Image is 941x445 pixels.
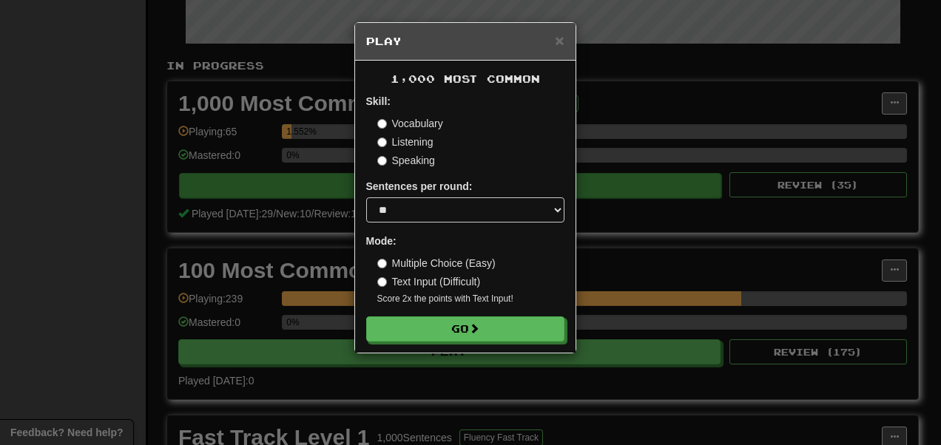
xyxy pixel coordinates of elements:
strong: Mode: [366,235,397,247]
label: Text Input (Difficult) [377,274,481,289]
input: Text Input (Difficult) [377,277,387,287]
span: × [555,32,564,49]
h5: Play [366,34,564,49]
small: Score 2x the points with Text Input ! [377,293,564,305]
button: Go [366,316,564,342]
button: Close [555,33,564,48]
label: Multiple Choice (Easy) [377,256,496,271]
strong: Skill: [366,95,391,107]
input: Vocabulary [377,119,387,129]
label: Speaking [377,153,435,168]
label: Vocabulary [377,116,443,131]
label: Listening [377,135,434,149]
label: Sentences per round: [366,179,473,194]
input: Speaking [377,156,387,166]
span: 1,000 Most Common [391,72,540,85]
input: Listening [377,137,387,147]
input: Multiple Choice (Easy) [377,259,387,268]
